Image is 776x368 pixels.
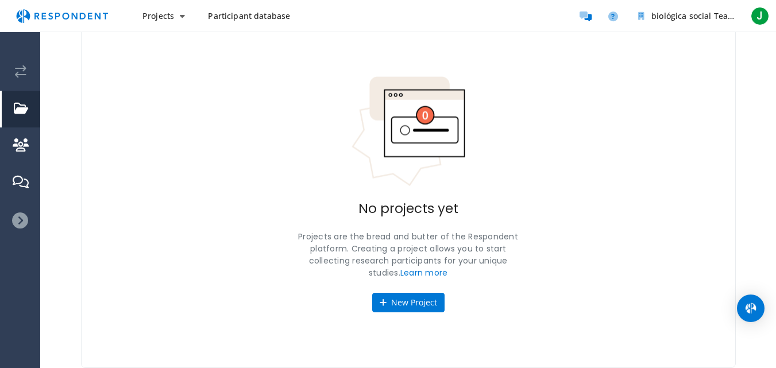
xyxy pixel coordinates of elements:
[751,7,769,25] span: J
[601,5,624,28] a: Help and support
[142,10,174,21] span: Projects
[208,10,290,21] span: Participant database
[294,231,523,279] p: Projects are the bread and butter of the Respondent platform. Creating a project allows you to st...
[351,76,466,187] img: No projects indicator
[574,5,597,28] a: Message participants
[629,6,744,26] button: biológica social Team
[372,293,445,312] button: New Project
[9,5,115,27] img: respondent-logo.png
[133,6,194,26] button: Projects
[748,6,771,26] button: J
[199,6,299,26] a: Participant database
[651,10,735,21] span: biológica social Team
[358,201,458,217] h2: No projects yet
[737,295,765,322] div: Open Intercom Messenger
[400,267,448,278] a: Learn more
